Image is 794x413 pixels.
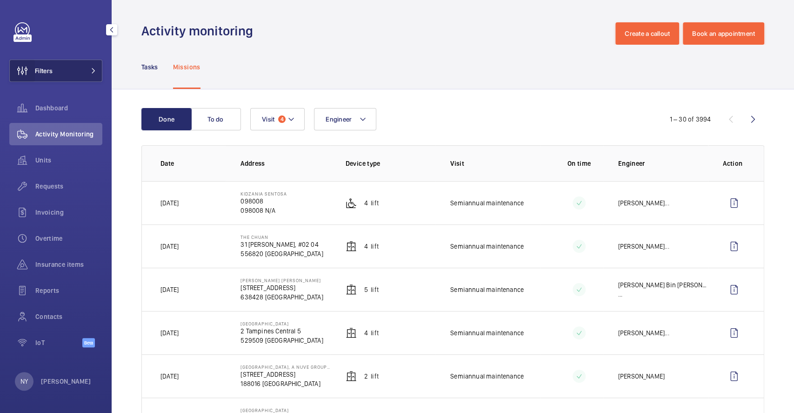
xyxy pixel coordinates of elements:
[346,197,357,209] img: platform_lift.svg
[450,198,524,208] p: Semiannual maintenance
[240,336,323,345] p: 529509 [GEOGRAPHIC_DATA]
[618,328,669,338] div: ...
[35,66,53,75] span: Filters
[618,280,708,299] div: ...
[240,292,323,302] p: 638428 [GEOGRAPHIC_DATA]
[618,242,669,251] div: ...
[35,338,82,347] span: IoT
[615,22,679,45] button: Create a callout
[160,159,226,168] p: Date
[618,280,708,290] p: [PERSON_NAME] Bin [PERSON_NAME]
[240,234,323,240] p: The Chuan
[35,286,102,295] span: Reports
[41,377,91,386] p: [PERSON_NAME]
[240,407,320,413] p: [GEOGRAPHIC_DATA]
[35,103,102,113] span: Dashboard
[240,326,323,336] p: 2 Tampines Central 5
[346,327,357,339] img: elevator.svg
[141,22,259,40] h1: Activity monitoring
[35,312,102,321] span: Contacts
[240,206,287,215] p: 098008 N/A
[160,242,179,251] p: [DATE]
[240,191,287,196] p: Kidzania Sentosa
[141,62,158,72] p: Tasks
[450,285,524,294] p: Semiannual maintenance
[35,156,102,165] span: Units
[35,234,102,243] span: Overtime
[160,198,179,208] p: [DATE]
[346,284,357,295] img: elevator.svg
[240,196,287,206] p: 098008
[618,372,665,381] p: [PERSON_NAME]
[240,159,330,168] p: Address
[450,242,524,251] p: Semiannual maintenance
[618,198,669,208] div: ...
[191,108,241,130] button: To do
[555,159,603,168] p: On time
[618,328,665,338] p: [PERSON_NAME]
[240,249,323,258] p: 556820 [GEOGRAPHIC_DATA]
[35,182,102,191] span: Requests
[240,321,323,326] p: [GEOGRAPHIC_DATA]
[364,242,379,251] p: 4 Lift
[240,283,323,292] p: [STREET_ADDRESS]
[35,129,102,139] span: Activity Monitoring
[723,159,745,168] p: Action
[346,241,357,252] img: elevator.svg
[450,328,524,338] p: Semiannual maintenance
[618,159,708,168] p: Engineer
[364,198,379,208] p: 4 Lift
[364,372,379,381] p: 2 Lift
[364,285,379,294] p: 5 Lift
[240,379,330,388] p: 188016 [GEOGRAPHIC_DATA]
[250,108,305,130] button: Visit4
[669,115,711,124] div: 1 – 30 of 3994
[683,22,764,45] button: Book an appointment
[450,159,540,168] p: Visit
[20,377,28,386] p: NY
[9,60,102,82] button: Filters
[450,372,524,381] p: Semiannual maintenance
[278,115,286,123] span: 4
[618,198,665,208] p: [PERSON_NAME]
[346,159,435,168] p: Device type
[35,260,102,269] span: Insurance items
[160,372,179,381] p: [DATE]
[82,338,95,347] span: Beta
[240,370,330,379] p: [STREET_ADDRESS]
[262,115,274,123] span: Visit
[141,108,192,130] button: Done
[618,242,665,251] p: [PERSON_NAME]
[346,371,357,382] img: elevator.svg
[160,285,179,294] p: [DATE]
[173,62,200,72] p: Missions
[160,328,179,338] p: [DATE]
[240,240,323,249] p: 31 [PERSON_NAME], #02 04
[240,364,330,370] p: [GEOGRAPHIC_DATA], a NuVe Group Collection
[35,208,102,217] span: Invoicing
[240,278,323,283] p: [PERSON_NAME] [PERSON_NAME]
[314,108,376,130] button: Engineer
[326,115,352,123] span: Engineer
[364,328,379,338] p: 4 Lift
